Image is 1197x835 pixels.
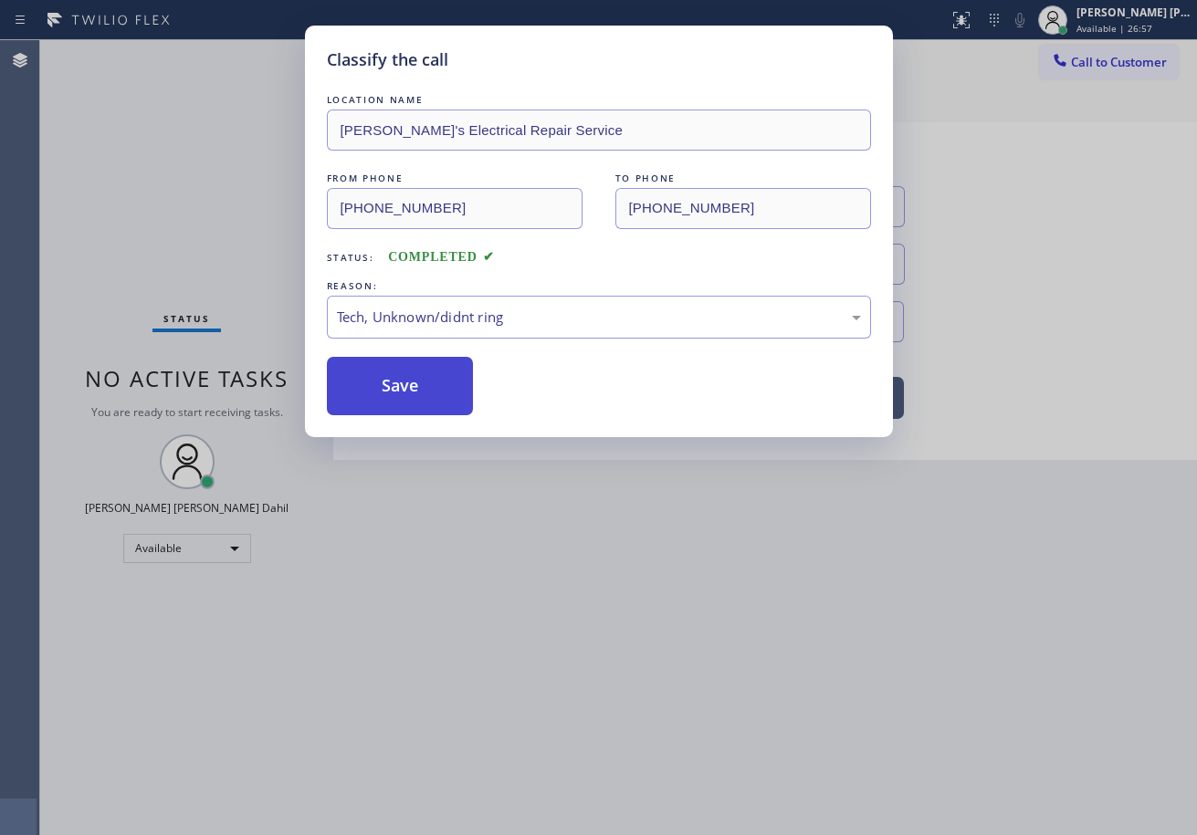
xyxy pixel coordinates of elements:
div: TO PHONE [615,169,871,188]
div: REASON: [327,277,871,296]
span: COMPLETED [388,250,494,264]
button: Save [327,357,474,415]
div: FROM PHONE [327,169,583,188]
div: Tech, Unknown/didnt ring [337,307,861,328]
div: LOCATION NAME [327,90,871,110]
span: Status: [327,251,374,264]
h5: Classify the call [327,47,448,72]
input: From phone [327,188,583,229]
input: To phone [615,188,871,229]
